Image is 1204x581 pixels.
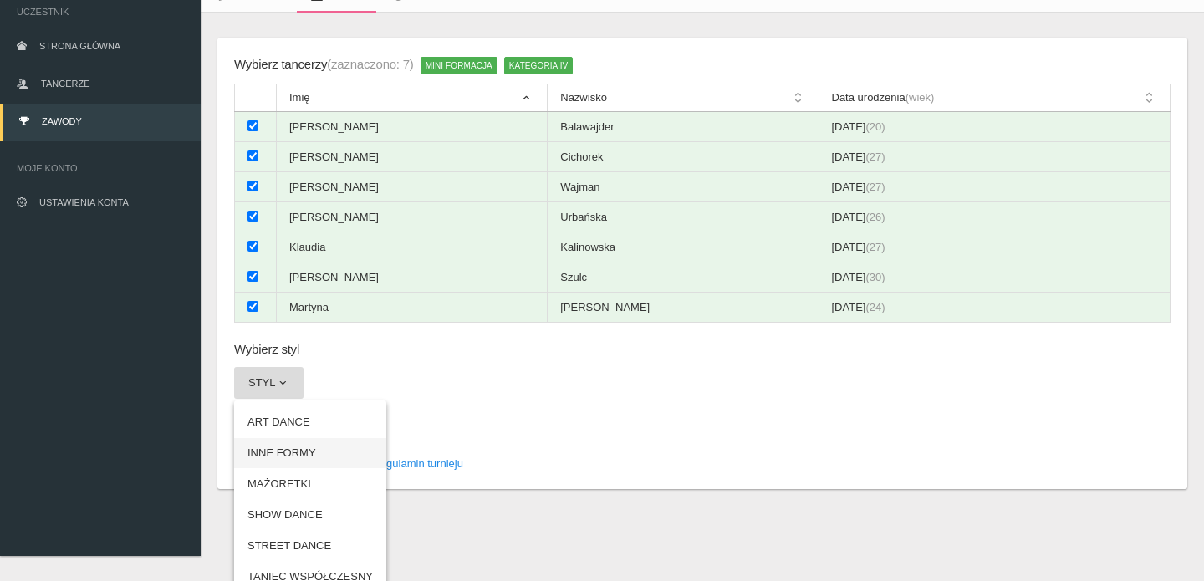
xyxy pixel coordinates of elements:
span: (30) [865,271,885,283]
td: Klaudia [277,232,548,262]
td: [PERSON_NAME] [277,142,548,172]
td: [DATE] [819,142,1171,172]
div: Wybierz tancerzy [234,54,414,75]
span: (24) [865,301,885,313]
td: [PERSON_NAME] [277,202,548,232]
a: SHOW DANCE [234,500,386,530]
span: (27) [865,181,885,193]
span: Tancerze [41,79,89,89]
a: INNE FORMY [234,438,386,468]
td: Balawajder [548,112,819,142]
a: STREET DANCE [234,531,386,561]
span: kategoria IV [504,57,573,74]
a: MAŻORETKI [234,469,386,499]
span: Zawody [42,116,82,126]
td: Wajman [548,172,819,202]
span: Uczestnik [17,3,184,20]
span: (26) [865,211,885,223]
td: [PERSON_NAME] [277,172,548,202]
h6: Wybierz styl [234,339,1171,359]
span: Moje konto [17,160,184,176]
a: ART DANCE [234,407,386,437]
button: Styl [234,367,304,399]
td: [DATE] [819,172,1171,202]
th: Nazwisko [548,84,819,112]
span: Strona główna [39,41,120,51]
span: (zaznaczono: 7) [327,57,413,71]
span: (27) [865,241,885,253]
td: [DATE] [819,293,1171,323]
span: mini formacja [421,57,497,74]
td: Szulc [548,262,819,293]
td: [DATE] [819,112,1171,142]
td: Cichorek [548,142,819,172]
span: (27) [865,150,885,163]
span: (20) [865,120,885,133]
td: Martyna [277,293,548,323]
th: Data urodzenia [819,84,1171,112]
td: [PERSON_NAME] [277,112,548,142]
td: Urbańska [548,202,819,232]
td: [DATE] [819,232,1171,262]
td: [PERSON_NAME] [548,293,819,323]
td: [DATE] [819,262,1171,293]
span: (wiek) [906,91,935,104]
a: Regulamin turnieju [373,457,463,470]
td: [PERSON_NAME] [277,262,548,293]
td: Kalinowska [548,232,819,262]
p: Przechodząc dalej akceptuję [234,456,1171,472]
td: [DATE] [819,202,1171,232]
span: Ustawienia konta [39,197,129,207]
th: Imię [277,84,548,112]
